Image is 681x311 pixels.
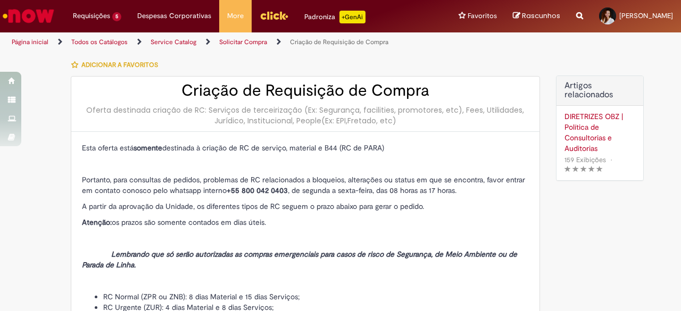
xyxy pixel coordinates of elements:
strong: Atenção: [82,217,112,227]
a: DIRETRIZES OBZ | Política de Consultorias e Auditorias [564,111,635,154]
span: 5 [112,12,121,21]
p: Portanto, para consultas de pedidos, problemas de RC relacionados a bloqueios, alterações ou stat... [82,174,529,196]
p: os prazos são somente contados em dias úteis. [82,217,529,228]
strong: +55 800 042 0403 [227,186,288,195]
span: Rascunhos [522,11,560,21]
h3: Artigos relacionados [564,81,635,100]
span: Adicionar a Favoritos [81,61,158,69]
h2: Criação de Requisição de Compra [82,82,529,99]
p: +GenAi [339,11,366,23]
span: • [608,153,614,167]
a: Rascunhos [513,11,560,21]
img: ServiceNow [1,5,56,27]
div: Oferta destinada criação de RC: Serviços de terceirização (Ex: Segurança, facilities, promotores,... [82,105,529,126]
img: click_logo_yellow_360x200.png [260,7,288,23]
em: Lembrando que só serão autorizadas as compras emergenciais para casos de risco de Segurança, de M... [82,249,517,270]
span: 159 Exibições [564,155,606,164]
span: More [227,11,244,21]
span: Favoritos [468,11,497,21]
span: Despesas Corporativas [137,11,211,21]
a: Solicitar Compra [219,38,267,46]
p: Esta oferta está destinada à criação de RC de serviço, material e B44 (RC de PARA) [82,142,529,153]
a: Página inicial [12,38,48,46]
li: RC Normal (ZPR ou ZNB): 8 dias Material e 15 dias Serviços; [103,291,529,302]
span: [PERSON_NAME] [619,11,673,20]
strong: somente [134,143,162,153]
span: Requisições [73,11,110,21]
a: Criação de Requisição de Compra [290,38,388,46]
button: Adicionar a Favoritos [71,54,164,76]
p: A partir da aprovação da Unidade, os diferentes tipos de RC seguem o prazo abaixo para gerar o pe... [82,201,529,212]
a: Todos os Catálogos [71,38,128,46]
ul: Trilhas de página [8,32,446,52]
div: Padroniza [304,11,366,23]
a: Service Catalog [151,38,196,46]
